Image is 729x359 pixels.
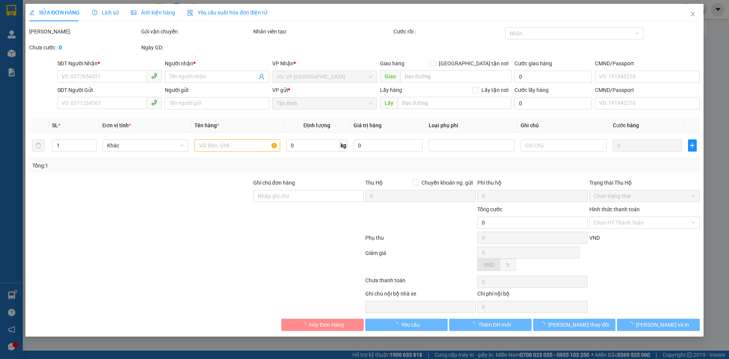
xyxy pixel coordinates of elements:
[478,86,511,94] span: Lấy tận nơi
[131,10,136,15] span: picture
[165,86,269,94] div: Người gửi
[521,139,607,152] input: Ghi Chú
[29,10,35,15] span: edit
[141,43,252,52] div: Ngày GD:
[364,276,477,289] div: Chưa thanh toán
[514,60,552,66] label: Cước giao hàng
[617,319,700,331] button: [PERSON_NAME] và In
[380,60,404,66] span: Giao hàng
[259,74,265,80] span: user-add
[340,139,347,152] span: kg
[187,10,193,16] img: icon
[477,289,588,301] div: Chi phí nội bộ
[477,206,502,212] span: Tổng cước
[418,179,476,187] span: Chuyển khoản ng. gửi
[92,10,97,15] span: clock-circle
[103,122,131,128] span: Đơn vị tính
[277,98,372,109] span: Tân Bình
[151,73,157,79] span: phone
[595,59,699,68] div: CMND/Passport
[141,27,252,36] div: Gói vận chuyển:
[393,322,401,327] span: loading
[59,44,62,51] b: 0
[151,100,157,106] span: phone
[29,27,140,36] div: [PERSON_NAME]:
[398,97,511,109] input: Dọc đường
[380,87,402,93] span: Lấy hàng
[478,321,511,329] span: Thêm ĐH mới
[595,86,699,94] div: CMND/Passport
[253,27,392,36] div: Nhân viên tạo:
[364,249,477,274] div: Giảm giá
[594,190,695,202] span: Chọn trạng thái
[273,60,294,66] span: VP Nhận
[477,179,588,190] div: Phí thu hộ
[628,322,636,327] span: loading
[426,118,518,133] th: Loại phụ phí
[187,9,267,16] span: Yêu cầu xuất hóa đơn điện tử
[449,319,532,331] button: Thêm ĐH mới
[273,86,377,94] div: VP gửi
[165,59,269,68] div: Người nhận
[613,122,639,128] span: Cước hàng
[514,97,592,109] input: Cước lấy hàng
[401,321,420,329] span: Yêu cầu
[506,262,510,268] span: %
[470,322,478,327] span: loading
[107,140,184,151] span: Khác
[365,319,448,331] button: Yêu cầu
[613,139,682,152] input: 0
[253,190,364,202] input: Ghi chú đơn hàng
[29,43,140,52] div: Chưa cước :
[309,321,344,329] span: Hủy Đơn Hàng
[589,179,700,187] div: Trạng thái Thu Hộ
[548,321,609,329] span: [PERSON_NAME] thay đổi
[92,9,119,16] span: Lịch sử
[52,122,58,128] span: SL
[32,161,281,170] div: Tổng: 1
[364,234,477,247] div: Phụ thu
[194,122,219,128] span: Tên hàng
[436,59,511,68] span: [GEOGRAPHIC_DATA] tận nơi
[540,322,548,327] span: loading
[32,139,44,152] button: delete
[194,139,280,152] input: VD: Bàn, Ghế
[301,322,309,327] span: loading
[380,70,400,82] span: Giao
[682,4,704,25] button: Close
[690,11,696,17] span: close
[518,118,610,133] th: Ghi chú
[131,9,175,16] span: Ảnh kiện hàng
[533,319,615,331] button: [PERSON_NAME] thay đổi
[353,122,382,128] span: Giá trị hàng
[57,59,162,68] div: SĐT Người Nhận
[514,71,592,83] input: Cước giao hàng
[29,9,80,16] span: SỬA ĐƠN HÀNG
[483,262,494,268] span: VND
[281,319,364,331] button: Hủy Đơn Hàng
[400,70,511,82] input: Dọc đường
[365,289,476,301] div: Ghi chú nội bộ nhà xe
[688,139,696,152] button: plus
[393,27,504,36] div: Cước rồi :
[253,180,295,186] label: Ghi chú đơn hàng
[589,206,640,212] label: Hình thức thanh toán
[57,86,162,94] div: SĐT Người Gửi
[380,97,398,109] span: Lấy
[514,87,549,93] label: Cước lấy hàng
[636,321,689,329] span: [PERSON_NAME] và In
[589,235,600,241] span: VND
[303,122,330,128] span: Định lượng
[688,142,696,149] span: plus
[365,180,383,186] span: Thu Hộ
